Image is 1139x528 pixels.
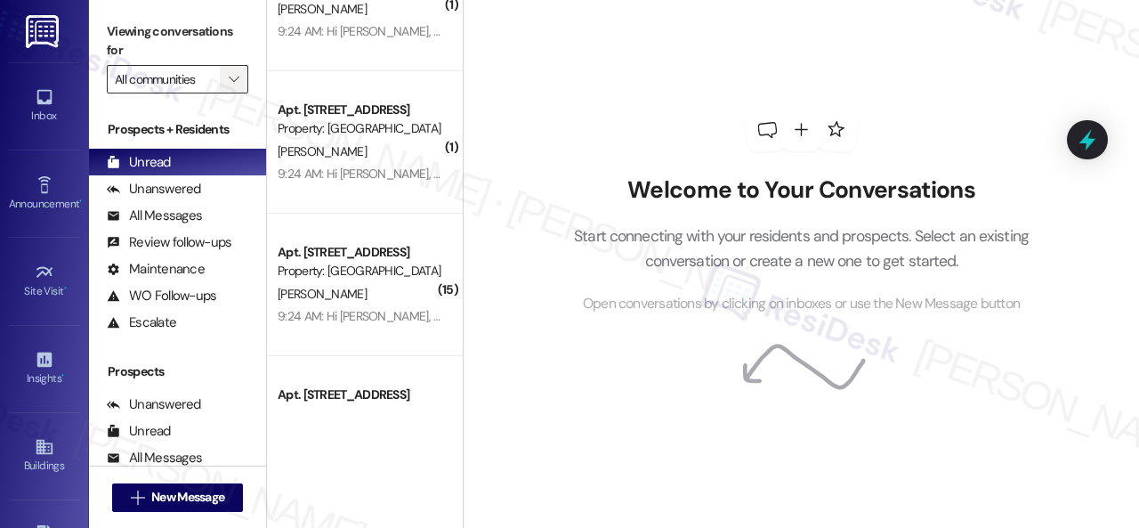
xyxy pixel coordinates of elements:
[278,143,367,159] span: [PERSON_NAME]
[64,282,67,295] span: •
[9,345,80,393] a: Insights •
[107,422,171,441] div: Unread
[278,308,1130,324] div: 9:24 AM: Hi [PERSON_NAME], Join us for the End of Summer Pizza Party at the pool [DATE], [DATE], ...
[107,18,248,65] label: Viewing conversations for
[89,120,266,139] div: Prospects + Residents
[61,370,64,382] span: •
[112,483,244,512] button: New Message
[107,449,202,467] div: All Messages
[107,287,216,305] div: WO Follow-ups
[278,119,442,138] div: Property: [GEOGRAPHIC_DATA]
[583,293,1020,315] span: Open conversations by clicking on inboxes or use the New Message button
[547,176,1056,205] h2: Welcome to Your Conversations
[278,101,442,119] div: Apt. [STREET_ADDRESS]
[9,82,80,130] a: Inbox
[229,72,238,86] i: 
[278,286,367,302] span: [PERSON_NAME]
[107,260,205,279] div: Maintenance
[107,395,201,414] div: Unanswered
[89,362,266,381] div: Prospects
[278,23,1130,39] div: 9:24 AM: Hi [PERSON_NAME], Join us for the End of Summer Pizza Party at the pool [DATE], [DATE], ...
[79,195,82,207] span: •
[278,386,442,404] div: Apt. [STREET_ADDRESS]
[26,15,62,48] img: ResiDesk Logo
[278,243,442,262] div: Apt. [STREET_ADDRESS]
[278,1,367,17] span: [PERSON_NAME]
[107,180,201,199] div: Unanswered
[107,233,231,252] div: Review follow-ups
[131,491,144,505] i: 
[107,313,176,332] div: Escalate
[278,166,1130,182] div: 9:24 AM: Hi [PERSON_NAME], Join us for the End of Summer Pizza Party at the pool [DATE], [DATE], ...
[107,153,171,172] div: Unread
[115,65,220,93] input: All communities
[547,223,1056,274] p: Start connecting with your residents and prospects. Select an existing conversation or create a n...
[107,207,202,225] div: All Messages
[9,257,80,305] a: Site Visit •
[151,488,224,507] span: New Message
[278,262,442,280] div: Property: [GEOGRAPHIC_DATA]
[9,432,80,480] a: Buildings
